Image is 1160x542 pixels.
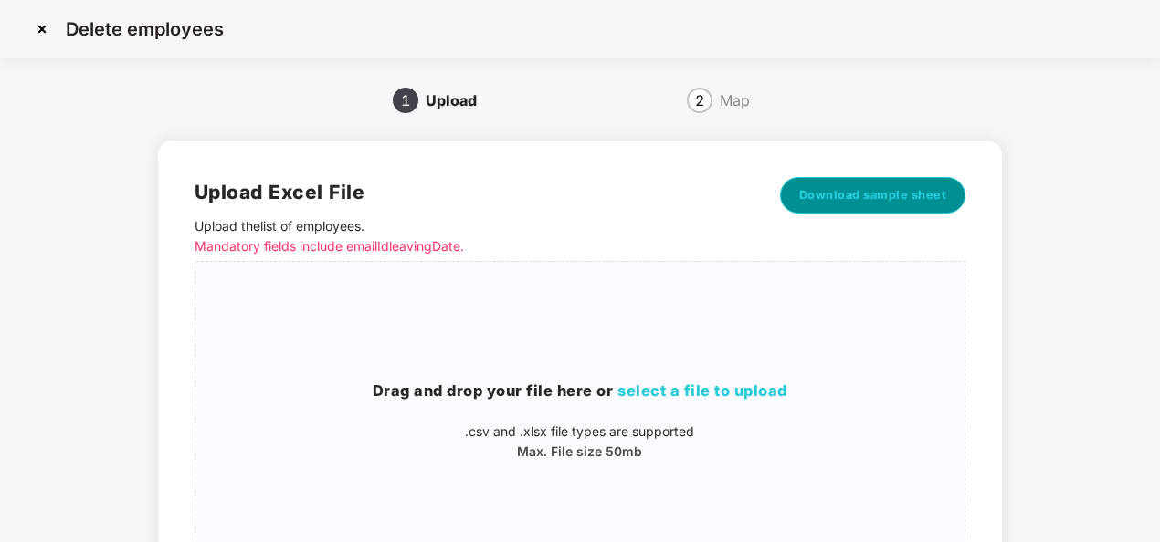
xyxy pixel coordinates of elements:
[617,381,787,400] span: select a file to upload
[195,216,773,256] p: Upload the list of employees .
[799,186,947,204] span: Download sample sheet
[780,177,966,214] button: Download sample sheet
[720,86,750,115] div: Map
[401,93,410,108] span: 1
[27,15,57,44] img: svg+xml;base64,PHN2ZyBpZD0iQ3Jvc3MtMzJ4MzIiIHhtbG5zPSJodHRwOi8vd3d3LnczLm9yZy8yMDAwL3N2ZyIgd2lkdG...
[195,380,965,403] h3: Drag and drop your file here or
[195,422,965,442] p: .csv and .xlsx file types are supported
[195,236,773,256] p: Mandatory fields include emailId leavingDate.
[195,177,773,207] h2: Upload Excel File
[695,93,704,108] span: 2
[426,86,491,115] div: Upload
[195,442,965,462] p: Max. File size 50mb
[66,18,224,40] p: Delete employees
